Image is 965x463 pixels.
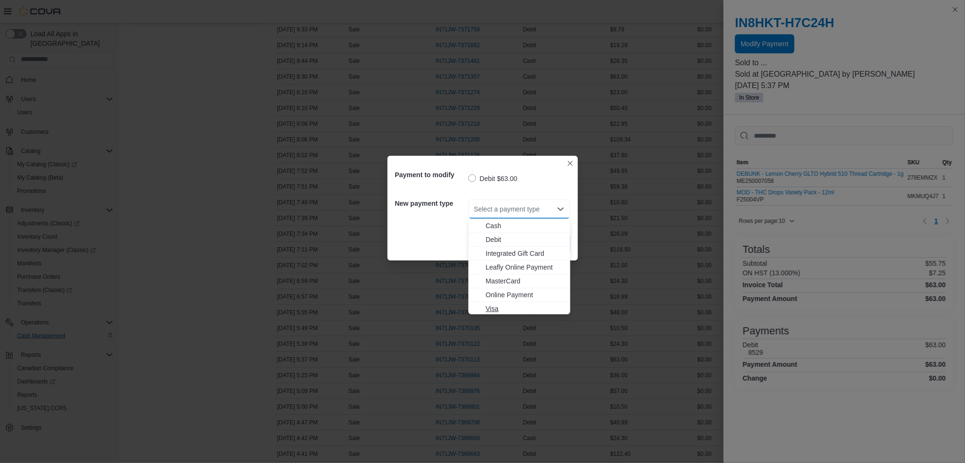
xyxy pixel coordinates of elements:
[565,158,576,169] button: Closes this modal window
[468,219,570,316] div: Choose from the following options
[486,276,565,286] span: MasterCard
[468,302,570,316] button: Visa
[474,203,475,215] input: Accessible screen reader label
[486,262,565,272] span: Leafly Online Payment
[486,235,565,244] span: Debit
[468,288,570,302] button: Online Payment
[468,173,517,184] label: Debit $63.00
[468,261,570,274] button: Leafly Online Payment
[486,249,565,258] span: Integrated Gift Card
[468,247,570,261] button: Integrated Gift Card
[486,221,565,231] span: Cash
[557,205,565,213] button: Close list of options
[395,165,467,184] h5: Payment to modify
[395,194,467,213] h5: New payment type
[486,304,565,313] span: Visa
[468,219,570,233] button: Cash
[468,274,570,288] button: MasterCard
[486,290,565,300] span: Online Payment
[468,233,570,247] button: Debit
